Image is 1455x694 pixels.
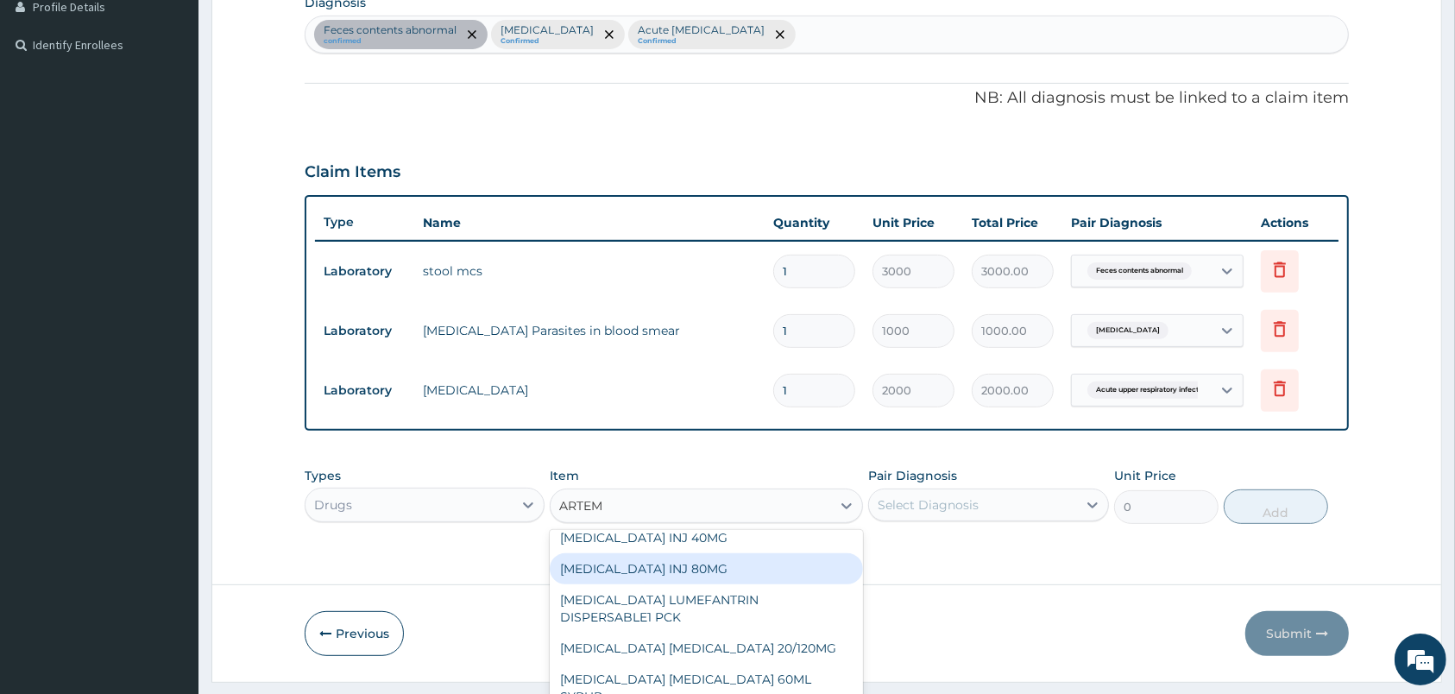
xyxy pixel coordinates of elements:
th: Type [315,206,414,238]
span: We're online! [100,218,238,392]
button: Add [1224,489,1328,524]
div: Minimize live chat window [283,9,324,50]
p: [MEDICAL_DATA] [501,23,594,37]
label: Unit Price [1114,467,1176,484]
td: Laboratory [315,315,414,347]
button: Submit [1245,611,1349,656]
div: [MEDICAL_DATA] INJ 80MG [550,553,863,584]
th: Pair Diagnosis [1062,205,1252,240]
div: Drugs [314,496,352,514]
img: d_794563401_company_1708531726252_794563401 [32,86,70,129]
th: Quantity [765,205,864,240]
label: Types [305,469,341,483]
div: [MEDICAL_DATA] INJ 40MG [550,522,863,553]
td: Laboratory [315,375,414,407]
span: Feces contents abnormal [1087,262,1192,280]
span: [MEDICAL_DATA] [1087,322,1168,339]
div: Chat with us now [90,97,290,119]
th: Name [414,205,765,240]
small: Confirmed [501,37,594,46]
textarea: Type your message and hit 'Enter' [9,471,329,532]
span: remove selection option [602,27,617,42]
button: Previous [305,611,404,656]
h3: Claim Items [305,163,400,182]
p: Feces contents abnormal [324,23,457,37]
span: remove selection option [464,27,480,42]
p: Acute [MEDICAL_DATA] [638,23,765,37]
span: Acute upper respiratory infect... [1087,382,1212,399]
th: Actions [1252,205,1338,240]
small: confirmed [324,37,457,46]
th: Unit Price [864,205,963,240]
div: [MEDICAL_DATA] [MEDICAL_DATA] 20/120MG [550,633,863,664]
th: Total Price [963,205,1062,240]
label: Pair Diagnosis [868,467,957,484]
div: [MEDICAL_DATA] LUMEFANTRIN DISPERSABLE1 PCK [550,584,863,633]
span: remove selection option [772,27,788,42]
td: [MEDICAL_DATA] Parasites in blood smear [414,313,765,348]
td: Laboratory [315,256,414,287]
td: stool mcs [414,254,765,288]
td: [MEDICAL_DATA] [414,373,765,407]
label: Item [550,467,579,484]
p: NB: All diagnosis must be linked to a claim item [305,87,1349,110]
small: Confirmed [638,37,765,46]
div: Select Diagnosis [878,496,979,514]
